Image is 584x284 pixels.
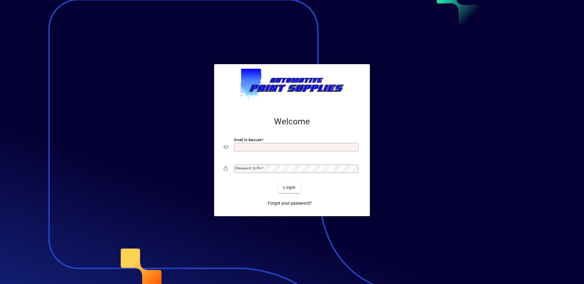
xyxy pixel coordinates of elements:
[268,200,312,206] span: Forgot your password?
[283,184,296,191] span: Login
[235,166,262,170] mat-label: Password or Pin
[265,198,314,209] a: Forgot your password?
[234,137,262,142] mat-label: Email or Barcode
[224,116,360,127] h2: Welcome
[278,182,301,193] button: Login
